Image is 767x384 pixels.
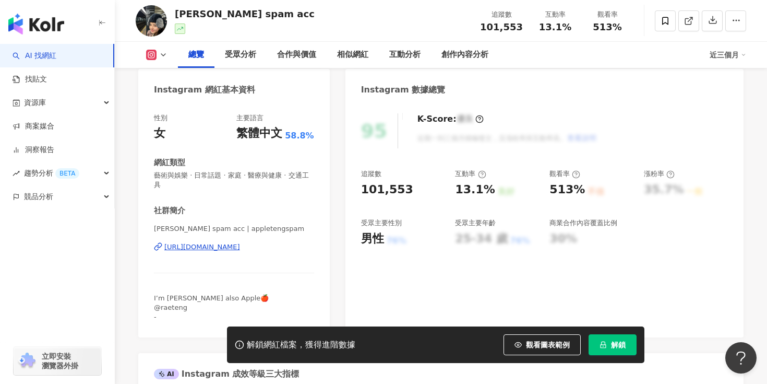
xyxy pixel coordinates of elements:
[526,341,570,349] span: 觀看圖表範例
[337,49,368,61] div: 相似網紅
[154,171,314,190] span: 藝術與娛樂 · 日常話題 · 家庭 · 醫療與健康 · 交通工具
[549,169,580,179] div: 觀看率
[455,218,496,228] div: 受眾主要年齡
[14,347,101,375] a: chrome extension立即安裝 瀏覽器外掛
[164,242,240,252] div: [URL][DOMAIN_NAME]
[188,49,204,61] div: 總覽
[593,22,622,32] span: 513%
[247,340,355,351] div: 解鎖網紅檔案，獲得進階數據
[455,182,495,198] div: 13.1%
[455,169,486,179] div: 互動率
[154,368,299,380] div: Instagram 成效等級三大指標
[154,125,165,142] div: 女
[24,91,46,114] span: 資源庫
[361,231,384,247] div: 男性
[389,49,421,61] div: 互動分析
[549,182,585,198] div: 513%
[480,21,523,32] span: 101,553
[600,341,607,348] span: lock
[225,49,256,61] div: 受眾分析
[236,113,263,123] div: 主要語言
[154,113,167,123] div: 性別
[539,22,571,32] span: 13.1%
[13,74,47,85] a: 找貼文
[589,334,637,355] button: 解鎖
[136,5,167,37] img: KOL Avatar
[504,334,581,355] button: 觀看圖表範例
[13,121,54,132] a: 商案媒合
[236,125,282,142] div: 繁體中文
[644,169,675,179] div: 漲粉率
[154,294,269,321] span: I’m [PERSON_NAME] also Apple🍎 @raeteng -
[361,84,446,96] div: Instagram 數據總覽
[154,205,185,216] div: 社群簡介
[154,157,185,168] div: 網紅類型
[55,168,79,179] div: BETA
[285,130,314,142] span: 58.8%
[549,218,617,228] div: 商業合作內容覆蓋比例
[8,14,64,34] img: logo
[361,182,413,198] div: 101,553
[588,9,627,20] div: 觀看率
[42,352,78,370] span: 立即安裝 瀏覽器外掛
[154,224,314,234] span: [PERSON_NAME] spam acc | appletengspam
[535,9,575,20] div: 互動率
[13,145,54,155] a: 洞察報告
[154,242,314,252] a: [URL][DOMAIN_NAME]
[611,341,626,349] span: 解鎖
[154,84,255,96] div: Instagram 網紅基本資料
[361,169,381,179] div: 追蹤數
[24,161,79,185] span: 趨勢分析
[480,9,523,20] div: 追蹤數
[441,49,488,61] div: 創作內容分析
[24,185,53,208] span: 競品分析
[154,369,179,379] div: AI
[417,113,484,125] div: K-Score :
[13,170,20,177] span: rise
[13,51,56,61] a: searchAI 找網紅
[175,7,315,20] div: [PERSON_NAME] spam acc
[17,353,37,369] img: chrome extension
[361,218,402,228] div: 受眾主要性別
[277,49,316,61] div: 合作與價值
[710,46,746,63] div: 近三個月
